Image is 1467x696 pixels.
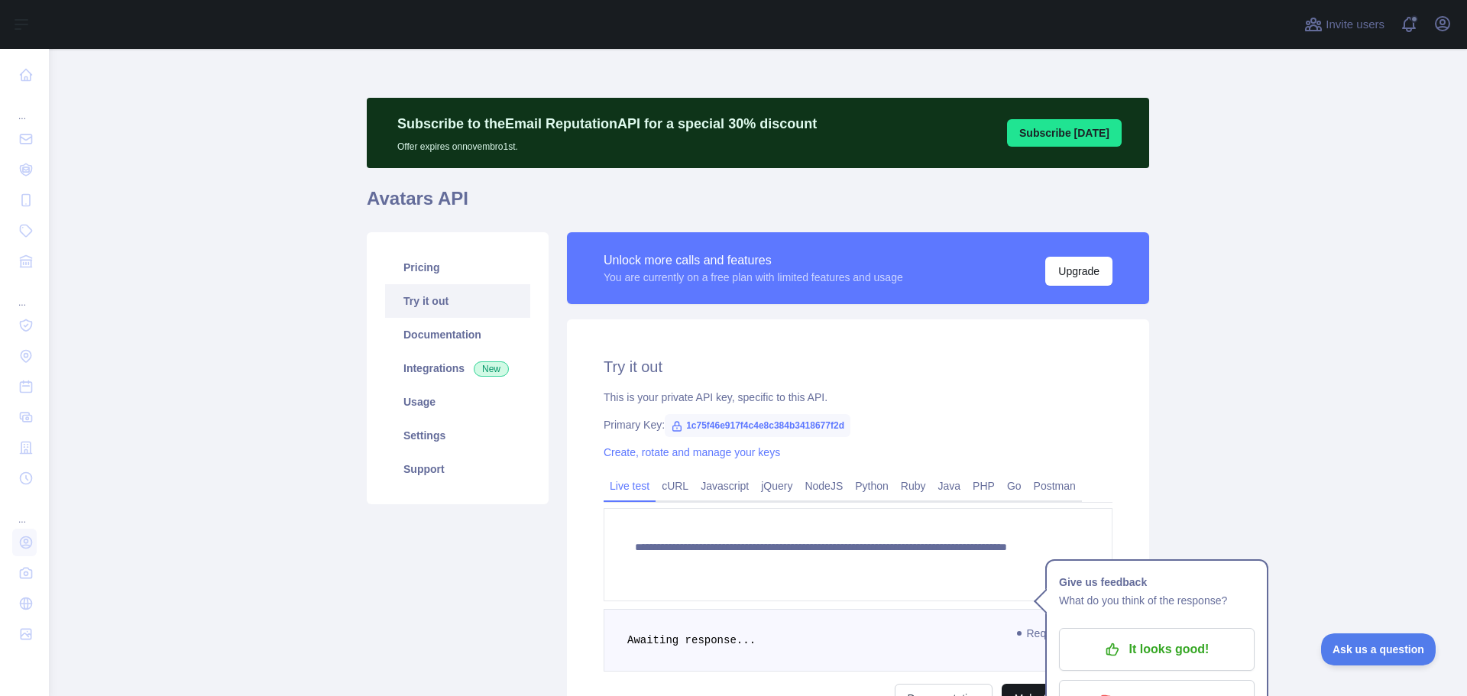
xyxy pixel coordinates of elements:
a: Python [849,474,895,498]
div: ... [12,278,37,309]
a: Create, rotate and manage your keys [604,446,780,458]
a: Javascript [695,474,755,498]
span: 1c75f46e917f4c4e8c384b3418677f2d [665,414,850,437]
a: Ruby [895,474,932,498]
span: Invite users [1326,16,1384,34]
div: This is your private API key, specific to this API. [604,390,1112,405]
span: Awaiting response... [627,634,756,646]
a: Postman [1028,474,1082,498]
a: Java [932,474,967,498]
div: ... [12,92,37,122]
span: New [474,361,509,377]
a: Documentation [385,318,530,351]
button: Upgrade [1045,257,1112,286]
a: PHP [967,474,1001,498]
button: Invite users [1301,12,1388,37]
a: Go [1001,474,1028,498]
div: Primary Key: [604,417,1112,432]
p: Subscribe to the Email Reputation API for a special 30 % discount [397,113,817,134]
p: What do you think of the response? [1059,591,1255,610]
a: Live test [604,474,656,498]
div: Unlock more calls and features [604,251,903,270]
a: Usage [385,385,530,419]
a: Try it out [385,284,530,318]
button: It looks good! [1059,628,1255,671]
a: NodeJS [798,474,849,498]
div: You are currently on a free plan with limited features and usage [604,270,903,285]
a: Integrations New [385,351,530,385]
button: Subscribe [DATE] [1007,119,1122,147]
a: Pricing [385,251,530,284]
a: jQuery [755,474,798,498]
p: It looks good! [1070,636,1243,662]
p: Offer expires on novembro 1st. [397,134,817,153]
a: cURL [656,474,695,498]
a: Support [385,452,530,486]
a: Settings [385,419,530,452]
h2: Try it out [604,356,1112,377]
span: Request sent [1010,624,1098,643]
h1: Avatars API [367,186,1149,223]
iframe: Toggle Customer Support [1321,633,1436,665]
h1: Give us feedback [1059,573,1255,591]
div: ... [12,495,37,526]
